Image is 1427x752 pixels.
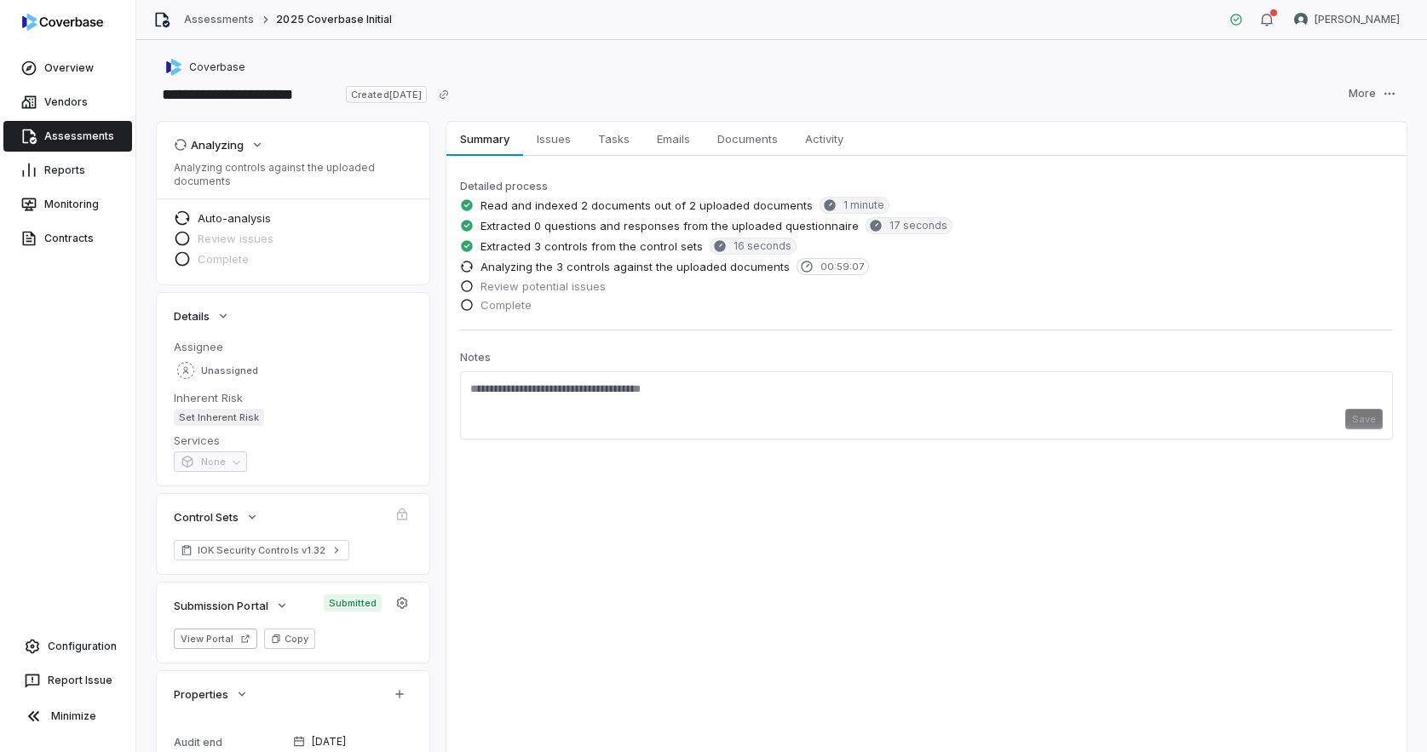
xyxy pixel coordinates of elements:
button: More [1338,81,1407,106]
span: IOK Security Controls v1.32 [198,543,325,557]
span: Extracted 3 controls from the control sets [480,238,703,254]
span: Analyzing the 3 controls against the uploaded documents [480,259,790,274]
span: 17 seconds [889,219,947,232]
a: Configuration [7,631,129,662]
span: Submitted [324,594,382,611]
button: Control Sets [169,499,264,535]
dt: Assignee [174,339,412,354]
span: Issues [530,128,578,150]
span: Submission Portal [174,598,268,613]
dt: Services [174,433,412,448]
span: Activity [798,128,850,150]
a: Overview [3,53,132,83]
p: Detailed process [460,176,1393,197]
a: Contracts [3,223,132,254]
span: Review issues [198,231,273,246]
button: Copy [264,629,315,649]
a: IOK Security Controls v1.32 [174,540,349,560]
span: Control Sets [174,509,239,525]
span: Documents [711,128,785,150]
button: Zi Chong Kao avatar[PERSON_NAME] [1284,7,1410,32]
span: [PERSON_NAME] [1315,13,1400,26]
button: Report Issue [7,665,129,696]
button: https://coverbase.com/Coverbase [160,52,250,83]
img: Zi Chong Kao avatar [1294,13,1308,26]
button: Details [169,298,235,334]
a: Reports [3,155,132,186]
span: Review potential issues [480,278,606,294]
span: Details [174,308,210,324]
span: Properties [174,686,228,702]
span: Unassigned [201,365,258,377]
dt: Inherent Risk [174,390,412,405]
div: Analyzing [174,137,244,152]
span: Created [DATE] [346,86,426,103]
button: Copy link [429,79,459,110]
button: View Portal [174,629,257,649]
span: 00:59:07 [820,261,864,273]
span: Complete [480,297,532,313]
span: 16 seconds [734,239,791,253]
a: Vendors [3,87,132,118]
img: logo-D7KZi-bG.svg [22,14,103,31]
span: 1 minute [843,198,884,212]
span: Tasks [591,128,636,150]
span: Emails [650,128,697,150]
span: Coverbase [189,60,245,74]
button: Analyzing [169,127,269,163]
button: Minimize [7,699,129,733]
span: Set Inherent Risk [174,409,264,426]
span: Extracted 0 questions and responses from the uploaded questionnaire [480,218,859,233]
span: Read and indexed 2 documents out of 2 uploaded documents [480,198,813,213]
p: Analyzing controls against the uploaded documents [174,161,412,188]
span: 2025 Coverbase Initial [276,13,392,26]
button: Submission Portal [169,588,294,623]
a: Assessments [184,13,254,26]
a: Assessments [3,121,132,152]
span: [DATE] [312,735,346,749]
span: Complete [198,251,249,267]
button: Properties [169,676,254,712]
span: Summary [453,128,515,150]
div: Audit end [174,736,286,749]
a: Monitoring [3,189,132,220]
span: Auto-analysis [198,210,271,226]
p: Notes [460,351,1393,371]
